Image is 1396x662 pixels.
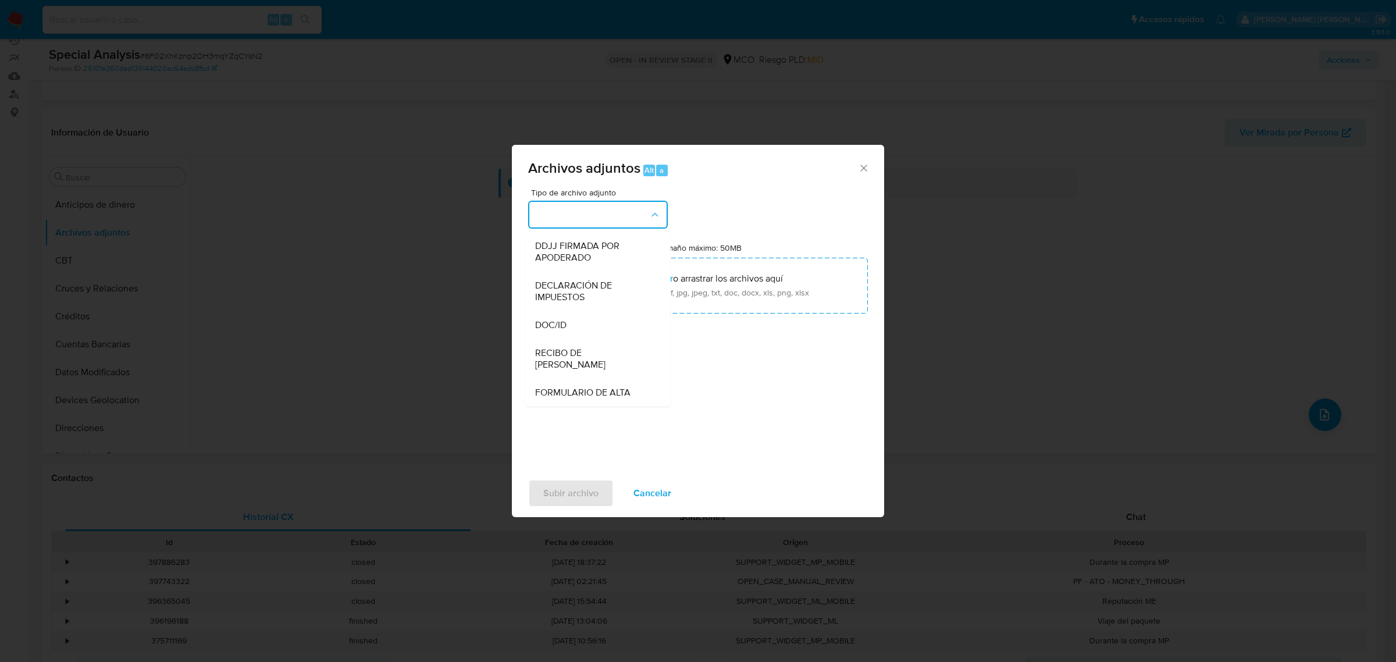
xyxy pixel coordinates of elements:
span: DOC/ID [535,319,567,331]
span: DECLARACIÓN DE IMPUESTOS [535,280,654,303]
button: Cancelar [618,479,686,507]
span: a [660,165,664,176]
span: Tipo de archivo adjunto [531,188,671,197]
span: Cancelar [633,481,671,506]
span: RECIBO DE [PERSON_NAME] [535,347,654,371]
span: Archivos adjuntos [528,158,640,178]
button: Cerrar [858,162,868,173]
span: FORMULARIO DE ALTA [535,387,631,398]
span: Alt [644,165,654,176]
label: Tamaño máximo: 50MB [658,243,742,253]
span: DDJJ FIRMADA POR APODERADO [535,240,654,264]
